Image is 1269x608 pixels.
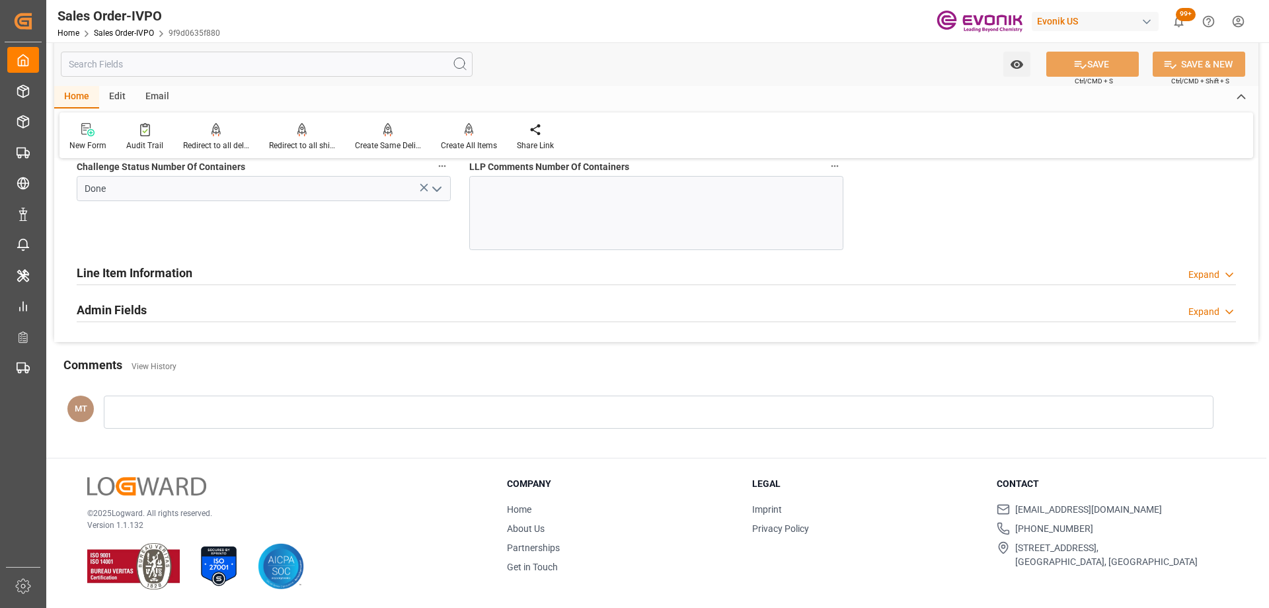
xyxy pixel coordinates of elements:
[1032,9,1164,34] button: Evonik US
[517,140,554,152] div: Share Link
[58,28,79,38] a: Home
[132,362,176,371] a: View History
[1003,52,1030,77] button: open menu
[87,543,180,589] img: ISO 9001 & ISO 14001 Certification
[826,157,843,175] button: LLP Comments Number Of Containers
[196,543,242,589] img: ISO 27001 Certification
[1153,52,1245,77] button: SAVE & NEW
[507,523,545,534] a: About Us
[507,504,531,515] a: Home
[1164,7,1194,36] button: show 100 new notifications
[183,140,249,152] div: Redirect to all deliveries
[94,28,154,38] a: Sales Order-IVPO
[752,523,809,534] a: Privacy Policy
[507,543,560,553] a: Partnerships
[69,140,106,152] div: New Form
[752,504,782,515] a: Imprint
[507,562,558,572] a: Get in Touch
[469,160,629,174] span: LLP Comments Number Of Containers
[1188,305,1219,319] div: Expand
[54,86,99,109] div: Home
[355,140,421,152] div: Create Same Delivery Date
[752,477,981,491] h3: Legal
[1032,12,1159,31] div: Evonik US
[507,477,736,491] h3: Company
[63,356,122,374] h2: Comments
[937,10,1022,33] img: Evonik-brand-mark-Deep-Purple-RGB.jpeg_1700498283.jpeg
[1176,8,1196,21] span: 99+
[1188,268,1219,282] div: Expand
[77,264,192,282] h2: Line Item Information
[99,86,135,109] div: Edit
[77,301,147,319] h2: Admin Fields
[258,543,304,589] img: AICPA SOC
[434,157,451,175] button: Challenge Status Number Of Containers
[87,519,474,531] p: Version 1.1.132
[61,52,473,77] input: Search Fields
[135,86,179,109] div: Email
[1015,522,1093,536] span: [PHONE_NUMBER]
[269,140,335,152] div: Redirect to all shipments
[426,179,445,199] button: open menu
[87,507,474,519] p: © 2025 Logward. All rights reserved.
[1194,7,1223,36] button: Help Center
[58,6,220,26] div: Sales Order-IVPO
[441,140,497,152] div: Create All Items
[75,404,87,413] span: MT
[126,140,163,152] div: Audit Trail
[1075,76,1113,86] span: Ctrl/CMD + S
[87,477,206,496] img: Logward Logo
[1015,503,1162,517] span: [EMAIL_ADDRESS][DOMAIN_NAME]
[1015,541,1198,569] span: [STREET_ADDRESS], [GEOGRAPHIC_DATA], [GEOGRAPHIC_DATA]
[1046,52,1139,77] button: SAVE
[997,477,1225,491] h3: Contact
[1171,76,1229,86] span: Ctrl/CMD + Shift + S
[77,160,245,174] span: Challenge Status Number Of Containers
